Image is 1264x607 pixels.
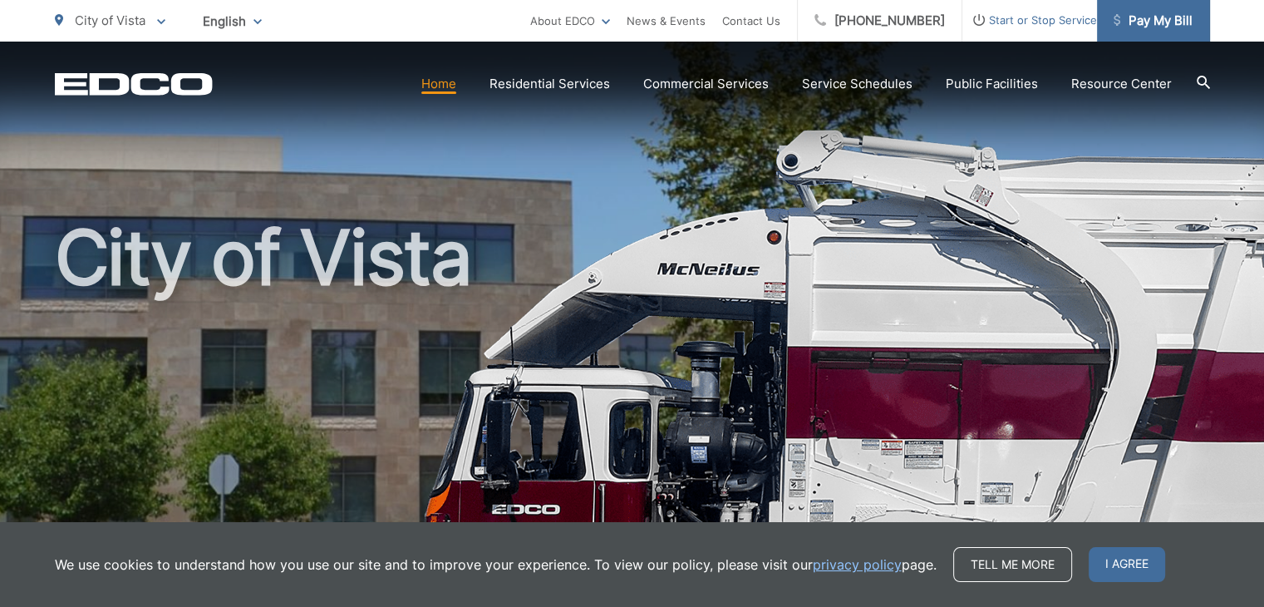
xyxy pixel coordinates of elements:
[802,74,912,94] a: Service Schedules
[1071,74,1172,94] a: Resource Center
[722,11,780,31] a: Contact Us
[55,555,937,575] p: We use cookies to understand how you use our site and to improve your experience. To view our pol...
[489,74,610,94] a: Residential Services
[530,11,610,31] a: About EDCO
[55,72,213,96] a: EDCD logo. Return to the homepage.
[946,74,1038,94] a: Public Facilities
[190,7,274,36] span: English
[643,74,769,94] a: Commercial Services
[1089,547,1165,582] span: I agree
[421,74,456,94] a: Home
[813,555,902,575] a: privacy policy
[953,547,1072,582] a: Tell me more
[75,12,145,28] span: City of Vista
[1114,11,1193,31] span: Pay My Bill
[627,11,706,31] a: News & Events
